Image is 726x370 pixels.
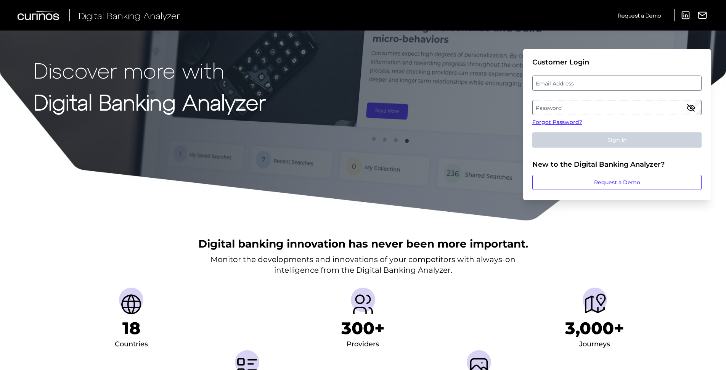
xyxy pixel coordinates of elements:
[115,338,148,351] div: Countries
[532,118,702,126] a: Forgot Password?
[79,10,180,21] span: Digital Banking Analyzer
[347,338,379,351] div: Providers
[210,254,516,275] p: Monitor the developments and innovations of your competitors with always-on intelligence from the...
[579,338,610,351] div: Journeys
[532,160,702,169] div: New to the Digital Banking Analyzer?
[618,9,661,22] a: Request a Demo
[341,318,385,338] h1: 300+
[34,89,266,114] strong: Digital Banking Analyzer
[583,292,607,317] img: Journeys
[198,236,528,251] h2: Digital banking innovation has never been more important.
[122,318,140,338] h1: 18
[119,292,143,317] img: Countries
[565,318,624,338] h1: 3,000+
[618,12,661,19] span: Request a Demo
[533,76,701,90] label: Email Address
[532,132,702,148] button: Sign In
[533,101,701,114] label: Password
[351,292,375,317] img: Providers
[34,58,266,82] p: Discover more with
[18,11,60,20] img: Curinos
[532,175,702,190] a: Request a Demo
[532,58,702,66] div: Customer Login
